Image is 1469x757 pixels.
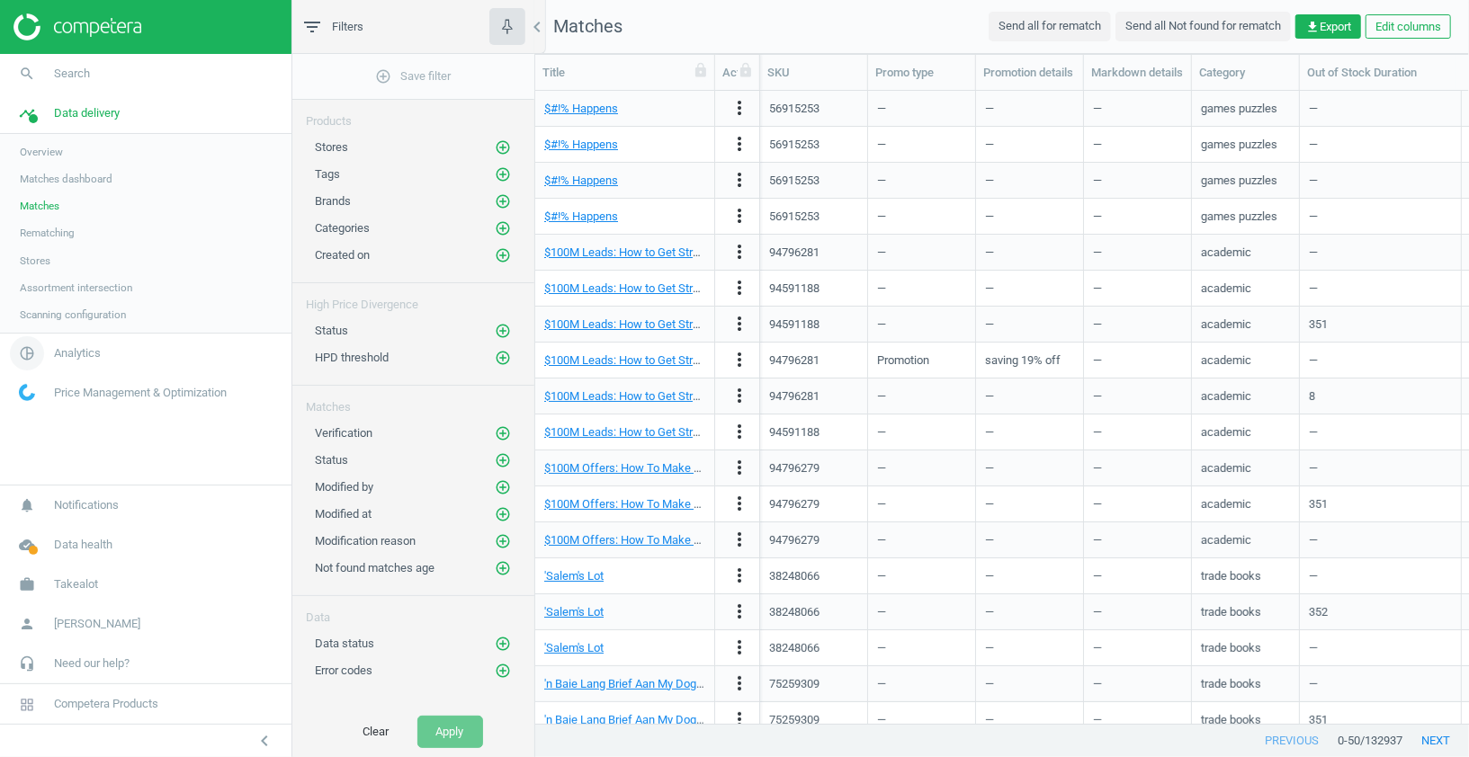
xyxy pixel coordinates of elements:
[254,730,275,752] i: chevron_left
[544,425,864,439] a: $100M Leads: How to Get Strangers To Want To Buy Your Stuff
[983,65,1076,81] div: Promotion details
[1305,19,1351,35] span: Export
[1309,316,1328,333] div: 351
[54,655,130,672] span: Need our help?
[20,307,126,322] span: Scanning configuration
[769,496,820,512] div: 94796279
[985,488,1074,520] div: —
[54,696,158,712] span: Competera Products
[20,172,112,186] span: Matches dashboard
[769,532,820,548] div: 94796279
[769,388,820,405] div: 94796281
[1201,137,1277,153] div: games puzzles
[729,421,750,444] button: more_vert
[1366,14,1451,40] button: Edit columns
[729,601,750,622] i: more_vert
[1309,236,1452,268] div: —
[495,166,511,183] i: add_circle_outline
[315,194,351,208] span: Brands
[1093,488,1182,520] div: —
[20,281,132,295] span: Assortment intersection
[729,169,750,192] button: more_vert
[985,704,1074,735] div: —
[767,65,860,81] div: SKU
[1093,452,1182,484] div: —
[877,129,966,160] div: —
[1309,200,1452,232] div: —
[729,565,750,586] i: more_vert
[1309,272,1452,304] div: —
[54,576,98,592] span: Takealot
[729,637,750,658] i: more_vert
[242,729,287,753] button: chevron_left
[985,93,1074,124] div: —
[729,493,750,514] i: more_vert
[1201,496,1251,512] div: academic
[769,460,820,476] div: 94796279
[315,140,348,154] span: Stores
[769,209,820,225] div: 56915253
[544,497,924,511] a: $100M Offers: How To Make Offers So Good People Feel Stupid Saying No
[1201,676,1261,692] div: trade books
[544,533,924,547] a: $100M Offers: How To Make Offers So Good People Feel Stupid Saying No
[1093,308,1182,340] div: —
[292,283,534,313] div: High Price Divergence
[1295,14,1361,40] button: get_appExport
[1201,640,1261,656] div: trade books
[985,236,1074,268] div: —
[1246,725,1338,757] button: previous
[495,193,511,209] i: add_circle_outline
[20,254,50,268] span: Stores
[10,336,44,370] i: pie_chart_outlined
[526,16,548,38] i: chevron_left
[729,529,750,550] i: more_vert
[1402,725,1469,757] button: next
[1201,281,1251,297] div: academic
[19,384,35,401] img: wGWNvw8QSZomAAAAABJRU5ErkJggg==
[544,245,864,259] a: $100M Leads: How to Get Strangers To Want To Buy Your Stuff
[1093,344,1182,376] div: —
[315,248,370,262] span: Created on
[1307,65,1454,81] div: Out of Stock Duration
[769,352,820,369] div: 94796281
[1309,344,1452,376] div: —
[985,452,1074,484] div: —
[495,533,511,549] i: add_circle_outline
[315,453,348,467] span: Status
[729,529,750,552] button: more_vert
[1093,200,1182,232] div: —
[729,637,750,660] button: more_vert
[495,350,511,366] i: add_circle_outline
[1093,165,1182,196] div: —
[315,637,374,650] span: Data status
[544,461,924,475] a: $100M Offers: How To Make Offers So Good People Feel Stupid Saying No
[729,672,750,696] button: more_vert
[989,12,1111,40] button: Send all for rematch
[729,457,750,478] i: more_vert
[985,524,1074,556] div: —
[1201,245,1251,261] div: academic
[985,668,1074,699] div: —
[544,713,710,726] a: 'n Baie Lang Brief Aan My Dogter
[985,352,1061,369] span: saving 19% off
[729,277,750,300] button: more_vert
[729,241,750,264] button: more_vert
[769,676,820,692] div: 75259309
[494,559,512,577] button: add_circle_outline
[54,537,112,553] span: Data health
[20,226,75,240] span: Rematching
[1338,733,1360,749] span: 0 - 50
[1309,165,1452,196] div: —
[1201,352,1251,369] div: academic
[769,245,820,261] div: 94796281
[315,167,340,181] span: Tags
[494,505,512,523] button: add_circle_outline
[544,389,864,403] a: $100M Leads: How to Get Strangers To Want To Buy Your Stuff
[729,493,750,516] button: more_vert
[20,199,59,213] span: Matches
[292,100,534,129] div: Products
[1093,236,1182,268] div: —
[769,316,820,333] div: 94591188
[494,478,512,496] button: add_circle_outline
[315,663,372,677] span: Error codes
